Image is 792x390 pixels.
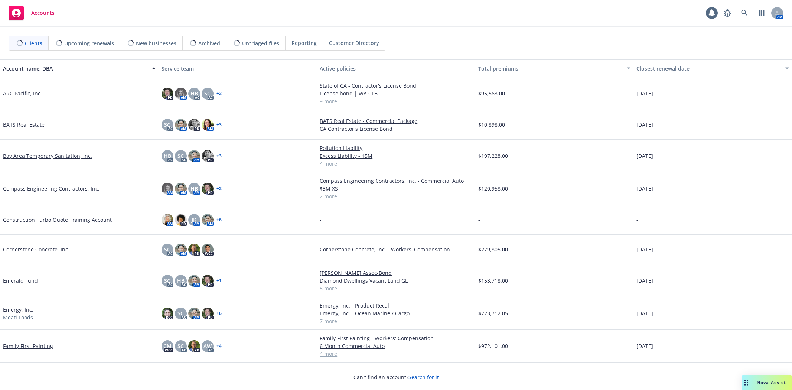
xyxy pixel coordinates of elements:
a: Family First Painting - Workers' Compensation [320,334,472,342]
span: [DATE] [636,246,653,253]
img: photo [175,119,187,131]
span: [DATE] [636,185,653,192]
span: - [320,216,322,224]
button: Total premiums [475,59,634,77]
a: 5 more [320,285,472,292]
span: [DATE] [636,309,653,317]
span: $723,712.05 [478,309,508,317]
div: Account name, DBA [3,65,147,72]
a: Accounts [6,3,58,23]
span: Archived [198,39,220,47]
button: Nova Assist [742,375,792,390]
a: + 3 [216,154,222,158]
span: HB [177,277,185,285]
span: SC [177,309,184,317]
img: photo [202,275,214,287]
span: [DATE] [636,121,653,129]
img: photo [188,119,200,131]
span: Untriaged files [242,39,279,47]
span: - [478,216,480,224]
div: Service team [162,65,314,72]
a: State of CA - Contractor's License Bond [320,82,472,90]
a: Compass Engineering Contractors, Inc. - Commercial Auto [320,177,472,185]
a: Emergy, Inc. - Ocean Marine / Cargo [320,309,472,317]
span: Customer Directory [329,39,379,47]
span: $95,563.00 [478,90,505,97]
span: Clients [25,39,42,47]
a: ARC Pacific, Inc. [3,90,42,97]
img: photo [175,88,187,100]
span: [DATE] [636,152,653,160]
img: photo [162,88,173,100]
span: [DATE] [636,342,653,350]
span: $120,958.00 [478,185,508,192]
span: Can't find an account? [353,373,439,381]
div: Closest renewal date [636,65,781,72]
img: photo [202,308,214,319]
img: photo [188,275,200,287]
a: + 1 [216,279,222,283]
a: Construction Turbo Quote Training Account [3,216,112,224]
img: photo [162,308,173,319]
span: Upcoming renewals [64,39,114,47]
a: Bay Area Temporary Sanitation, Inc. [3,152,92,160]
a: $3M XS [320,185,472,192]
a: Pollution Liability [320,144,472,152]
a: + 6 [216,218,222,222]
img: photo [202,150,214,162]
img: photo [202,119,214,131]
span: $972,101.00 [478,342,508,350]
img: photo [162,214,173,226]
span: Meati Foods [3,313,33,321]
span: SC [164,121,170,129]
a: Switch app [754,6,769,20]
img: photo [202,183,214,195]
img: photo [202,244,214,256]
a: + 3 [216,123,222,127]
span: Accounts [31,10,55,16]
a: 4 more [320,160,472,168]
span: SC [164,246,170,253]
a: Compass Engineering Contractors, Inc. [3,185,100,192]
a: Emergy, Inc. - Product Recall [320,302,472,309]
a: Report a Bug [720,6,735,20]
a: License bond | WA CLB [320,90,472,97]
a: + 2 [216,91,222,96]
span: Reporting [291,39,317,47]
span: SC [177,342,184,350]
a: BATS Real Estate - Commercial Package [320,117,472,125]
img: photo [175,183,187,195]
div: Total premiums [478,65,623,72]
a: 6 Month Commercial Auto [320,342,472,350]
img: photo [188,244,200,256]
span: $10,898.00 [478,121,505,129]
span: $153,718.00 [478,277,508,285]
a: Cornerstone Concrete, Inc. - Workers' Compensation [320,246,472,253]
span: [DATE] [636,277,653,285]
span: CM [163,342,172,350]
a: Diamond Dwellings Vacant Land GL [320,277,472,285]
span: $279,805.00 [478,246,508,253]
span: New businesses [136,39,176,47]
a: Emergy, Inc. [3,306,33,313]
span: SC [204,90,211,97]
a: 2 more [320,192,472,200]
div: Active policies [320,65,472,72]
span: HB [190,90,198,97]
span: SC [164,277,170,285]
img: photo [188,150,200,162]
a: + 4 [216,344,222,348]
img: photo [188,340,200,352]
a: 4 more [320,350,472,358]
a: + 6 [216,311,222,316]
span: Nova Assist [757,379,786,386]
img: photo [175,244,187,256]
img: photo [188,308,200,319]
button: Service team [159,59,317,77]
img: photo [162,183,173,195]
